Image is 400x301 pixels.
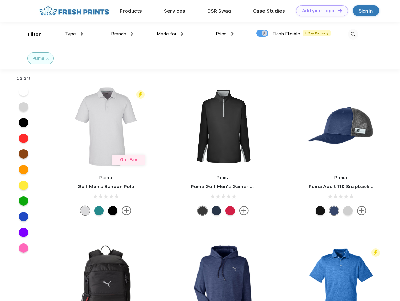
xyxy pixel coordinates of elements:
[191,184,290,189] a: Puma Golf Men's Gamer Golf Quarter-Zip
[302,8,334,13] div: Add your Logo
[108,206,117,215] div: Puma Black
[12,75,36,82] div: Colors
[120,157,137,162] span: Our Fav
[207,8,231,14] a: CSR Swag
[78,184,134,189] a: Golf Men's Bandon Polo
[181,85,265,168] img: func=resize&h=266
[216,31,227,37] span: Price
[357,206,366,215] img: more.svg
[359,7,373,14] div: Sign in
[343,206,353,215] div: Quarry Brt Whit
[37,5,111,16] img: fo%20logo%202.webp
[181,32,183,36] img: dropdown.png
[136,90,145,99] img: flash_active_toggle.svg
[81,32,83,36] img: dropdown.png
[157,31,176,37] span: Made for
[329,206,339,215] div: Peacoat with Qut Shd
[65,31,76,37] span: Type
[122,206,131,215] img: more.svg
[239,206,249,215] img: more.svg
[64,85,148,168] img: func=resize&h=266
[99,175,112,180] a: Puma
[231,32,234,36] img: dropdown.png
[32,55,45,62] div: Puma
[94,206,104,215] div: Green Lagoon
[303,30,331,36] span: 5 Day Delivery
[120,8,142,14] a: Products
[338,9,342,12] img: DT
[316,206,325,215] div: Pma Blk with Pma Blk
[198,206,207,215] div: Puma Black
[348,29,358,40] img: desktop_search.svg
[299,85,383,168] img: func=resize&h=266
[273,31,300,37] span: Flash Eligible
[164,8,185,14] a: Services
[334,175,348,180] a: Puma
[28,31,41,38] div: Filter
[371,248,380,257] img: flash_active_toggle.svg
[80,206,90,215] div: High Rise
[353,5,379,16] a: Sign in
[212,206,221,215] div: Navy Blazer
[225,206,235,215] div: Ski Patrol
[131,32,133,36] img: dropdown.png
[217,175,230,180] a: Puma
[111,31,126,37] span: Brands
[46,58,49,60] img: filter_cancel.svg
